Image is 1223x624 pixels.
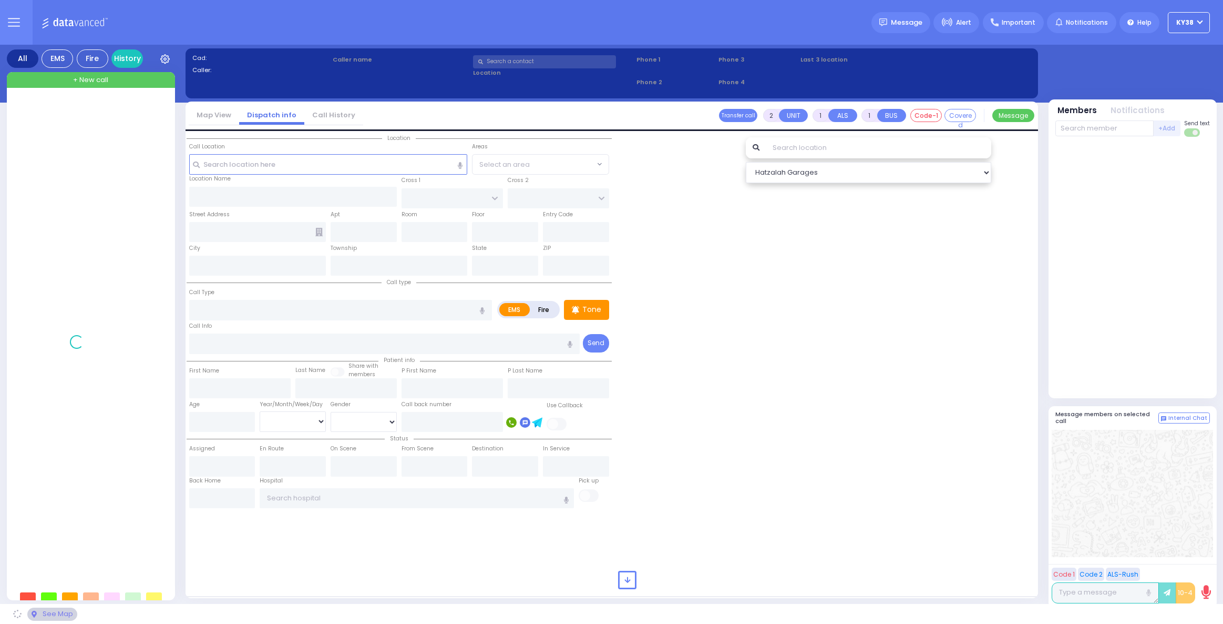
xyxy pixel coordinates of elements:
[1055,120,1154,136] input: Search member
[1052,568,1076,581] button: Code 1
[378,356,420,364] span: Patient info
[348,370,375,378] span: members
[402,400,451,409] label: Call back number
[402,176,420,185] label: Cross 1
[260,400,326,409] div: Year/Month/Week/Day
[402,445,434,453] label: From Scene
[828,109,857,122] button: ALS
[331,445,356,453] label: On Scene
[583,334,609,353] button: Send
[260,445,284,453] label: En Route
[473,55,616,68] input: Search a contact
[499,303,530,316] label: EMS
[315,228,323,236] span: Other building occupants
[189,244,200,253] label: City
[1158,412,1210,424] button: Internal Chat
[1002,18,1035,27] span: Important
[479,159,530,170] span: Select an area
[1184,127,1201,138] label: Turn off text
[719,109,757,122] button: Transfer call
[1137,18,1152,27] span: Help
[260,488,573,508] input: Search hospital
[331,210,340,219] label: Apt
[189,367,219,375] label: First Name
[1106,568,1140,581] button: ALS-Rush
[1066,18,1108,27] span: Notifications
[800,55,916,64] label: Last 3 location
[1168,415,1207,422] span: Internal Chat
[472,143,488,151] label: Areas
[77,49,108,68] div: Fire
[529,303,559,316] label: Fire
[382,134,416,142] span: Location
[331,400,351,409] label: Gender
[189,322,212,330] label: Call Info
[189,210,230,219] label: Street Address
[402,210,417,219] label: Room
[582,304,601,315] p: Tone
[189,110,239,120] a: Map View
[382,278,416,286] span: Call type
[239,110,304,120] a: Dispatch info
[331,244,357,253] label: Township
[1078,568,1104,581] button: Code 2
[956,18,971,27] span: Alert
[402,367,436,375] label: P First Name
[508,367,542,375] label: P Last Name
[189,143,225,151] label: Call Location
[189,175,231,183] label: Location Name
[910,109,942,122] button: Code-1
[472,210,485,219] label: Floor
[1184,119,1210,127] span: Send text
[718,78,797,87] span: Phone 4
[1057,105,1097,117] button: Members
[766,137,991,158] input: Search location
[636,78,715,87] span: Phone 2
[192,66,329,75] label: Caller:
[636,55,715,64] span: Phone 1
[472,244,487,253] label: State
[543,244,551,253] label: ZIP
[189,445,215,453] label: Assigned
[543,210,573,219] label: Entry Code
[189,400,200,409] label: Age
[348,362,378,370] small: Share with
[543,445,570,453] label: In Service
[547,401,583,410] label: Use Callback
[1176,18,1194,27] span: KY38
[1111,105,1165,117] button: Notifications
[1161,416,1166,421] img: comment-alt.png
[1055,411,1158,425] h5: Message members on selected call
[879,18,887,26] img: message.svg
[891,17,922,28] span: Message
[579,477,599,485] label: Pick up
[718,55,797,64] span: Phone 3
[27,608,77,621] div: See map
[992,109,1034,122] button: Message
[385,435,414,442] span: Status
[473,68,633,77] label: Location
[779,109,808,122] button: UNIT
[304,110,363,120] a: Call History
[508,176,529,185] label: Cross 2
[189,477,221,485] label: Back Home
[192,54,329,63] label: Cad:
[877,109,906,122] button: BUS
[111,49,143,68] a: History
[73,75,108,85] span: + New call
[42,16,111,29] img: Logo
[333,55,469,64] label: Caller name
[260,477,283,485] label: Hospital
[295,366,325,375] label: Last Name
[189,288,214,297] label: Call Type
[7,49,38,68] div: All
[1168,12,1210,33] button: KY38
[189,154,468,174] input: Search location here
[42,49,73,68] div: EMS
[472,445,503,453] label: Destination
[944,109,976,122] button: Covered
